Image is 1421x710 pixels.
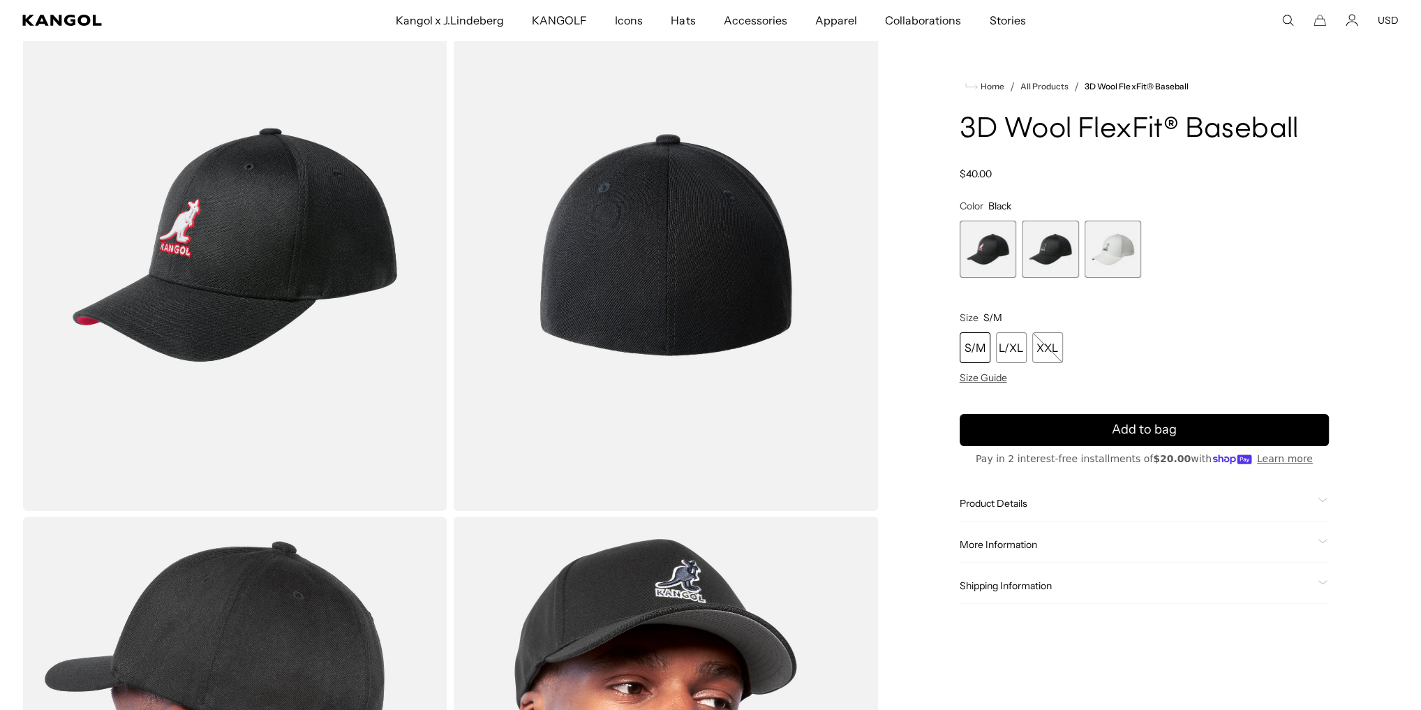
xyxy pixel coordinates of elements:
[1346,14,1358,27] a: Account
[960,221,1017,278] label: Black
[960,311,979,324] span: Size
[960,332,990,363] div: S/M
[1032,332,1063,363] div: XXL
[960,371,1007,384] span: Size Guide
[1022,221,1079,278] div: 2 of 3
[1314,14,1326,27] button: Cart
[1112,420,1177,439] span: Add to bag
[22,15,262,26] a: Kangol
[960,114,1330,145] h1: 3D Wool FlexFit® Baseball
[960,200,983,212] span: Color
[960,78,1330,95] nav: breadcrumbs
[960,538,1313,551] span: More Information
[1069,78,1079,95] li: /
[960,221,1017,278] div: 1 of 3
[983,311,1002,324] span: S/M
[1378,14,1399,27] button: USD
[960,497,1313,510] span: Product Details
[960,579,1313,592] span: Shipping Information
[1004,78,1015,95] li: /
[965,80,1004,93] a: Home
[1085,221,1142,278] div: 3 of 3
[1085,82,1189,91] a: 3D Wool FlexFit® Baseball
[996,332,1027,363] div: L/XL
[1020,82,1069,91] a: All Products
[988,200,1011,212] span: Black
[960,414,1330,446] button: Add to bag
[1085,221,1142,278] label: White/Black
[1281,14,1294,27] summary: Search here
[978,82,1004,91] span: Home
[1022,221,1079,278] label: Black/Black
[960,168,992,180] span: $40.00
